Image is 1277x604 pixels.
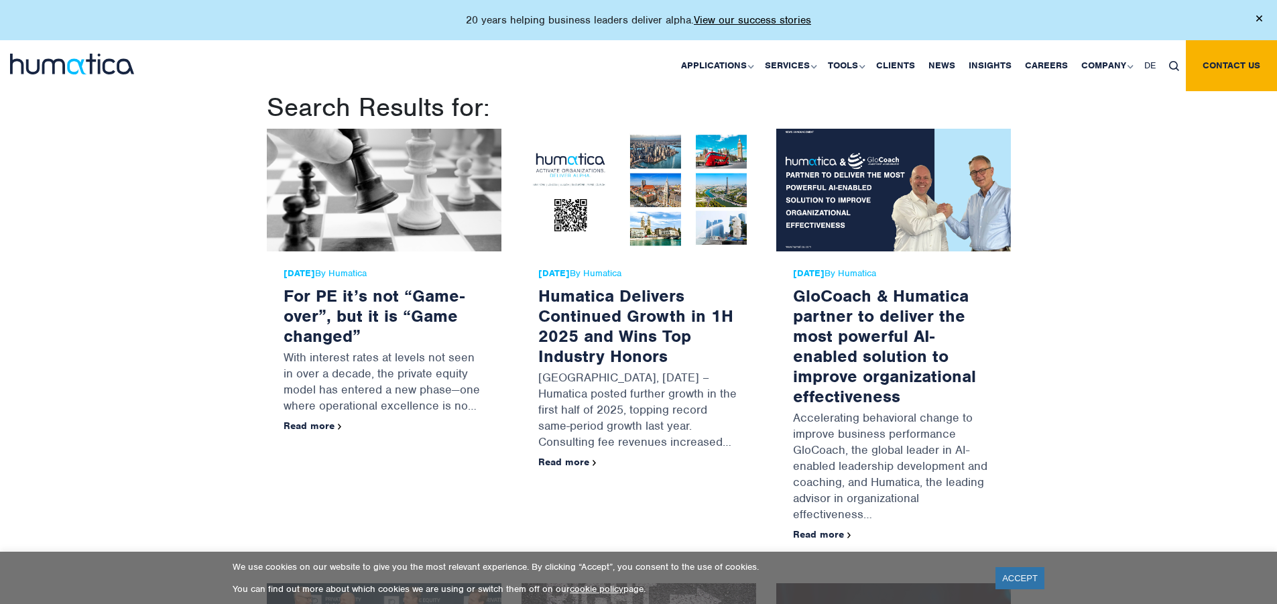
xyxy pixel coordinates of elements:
a: News [922,40,962,91]
p: With interest rates at levels not seen in over a decade, the private equity model has entered a n... [284,346,485,420]
img: arrowicon [847,532,851,538]
p: [GEOGRAPHIC_DATA], [DATE] – Humatica posted further growth in the first half of 2025, topping rec... [538,366,739,457]
a: View our success stories [694,13,811,27]
a: Read more [284,420,342,432]
a: Insights [962,40,1018,91]
strong: [DATE] [793,267,825,279]
a: Company [1075,40,1138,91]
img: Humatica Delivers Continued Growth in 1H 2025 and Wins Top Industry Honors [522,129,756,251]
img: arrowicon [593,460,597,466]
a: Careers [1018,40,1075,91]
a: Read more [793,528,851,540]
a: GloCoach & Humatica partner to deliver the most powerful AI-enabled solution to improve organizat... [793,285,976,407]
a: Tools [821,40,869,91]
p: We use cookies on our website to give you the most relevant experience. By clicking “Accept”, you... [233,561,979,572]
a: Read more [538,456,597,468]
img: GloCoach & Humatica partner to deliver the most powerful AI-enabled solution to improve organizat... [776,129,1011,251]
a: Services [758,40,821,91]
a: Clients [869,40,922,91]
a: Applications [674,40,758,91]
strong: [DATE] [284,267,315,279]
span: By Humatica [284,268,485,279]
a: For PE it’s not “Game-over”, but it is “Game changed” [284,285,465,347]
img: search_icon [1169,61,1179,71]
a: Humatica Delivers Continued Growth in 1H 2025 and Wins Top Industry Honors [538,285,733,367]
a: ACCEPT [995,567,1044,589]
p: Accelerating behavioral change to improve business performance GloCoach, the global leader in AI-... [793,406,994,529]
a: cookie policy [570,583,623,595]
img: arrowicon [338,424,342,430]
span: By Humatica [538,268,739,279]
img: For PE it’s not “Game-over”, but it is “Game changed” [267,129,501,251]
img: logo [10,54,134,74]
span: DE [1144,60,1156,71]
a: Contact us [1186,40,1277,91]
span: By Humatica [793,268,994,279]
h1: Search Results for: [267,91,1011,123]
p: You can find out more about which cookies we are using or switch them off on our page. [233,583,979,595]
a: DE [1138,40,1162,91]
p: 20 years helping business leaders deliver alpha. [466,13,811,27]
strong: [DATE] [538,267,570,279]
